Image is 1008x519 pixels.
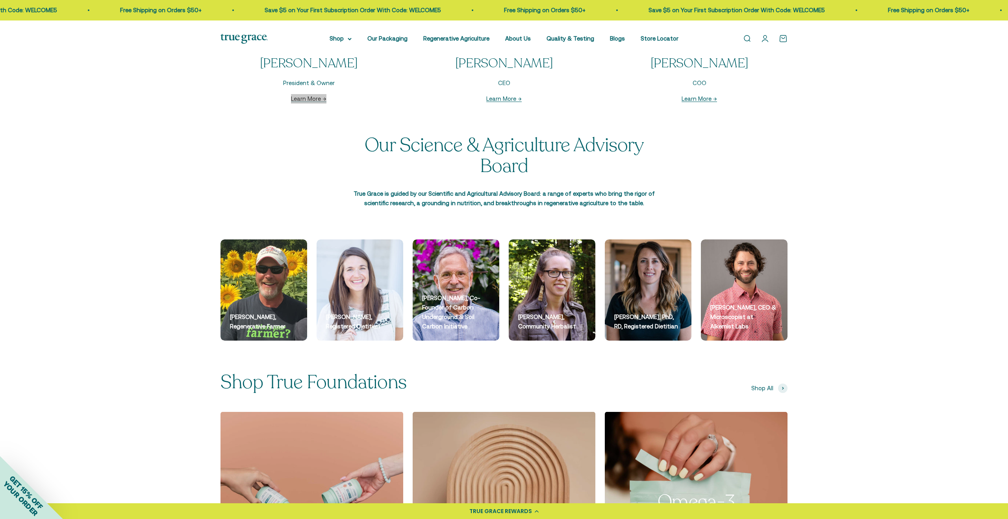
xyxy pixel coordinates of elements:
span: YOUR ORDER [2,480,39,517]
summary: Shop [330,34,352,43]
div: [PERSON_NAME], Regenerative Farmer [230,312,298,331]
img: Co-Founder of Carbon Underground & Soil Carbon Initiative [413,239,499,341]
a: Free Shipping on Orders $50+ [115,7,196,13]
div: [PERSON_NAME], Registered Dietitian [326,312,394,331]
span: Shop All [751,384,773,393]
p: CEO [416,78,592,88]
a: Quality & Testing [547,35,594,42]
p: True Grace is guided by our Scientific and Agricultural Advisory Board: a range of experts who br... [350,189,658,208]
span: GET 15% OFF [8,474,44,511]
a: Learn More → [682,95,717,102]
p: [PERSON_NAME] [220,56,397,72]
img: Registered Dietitian [317,239,403,341]
img: PhD, RD, Registered Dietitian [605,239,691,341]
a: [PERSON_NAME], Regenerative Farmer [220,239,307,341]
div: TRUE GRACE REWARDS [469,507,532,515]
a: Blogs [610,35,625,42]
a: Store Locator [641,35,678,42]
a: Learn More → [291,95,326,102]
img: CEO & Microscopist at Alkemist Labs [701,239,787,341]
p: [PERSON_NAME] [416,56,592,72]
p: Save $5 on Your First Subscription Order With Code: WELCOME5 [259,6,436,15]
p: [PERSON_NAME] [611,56,787,72]
split-lines: Shop True Foundations [220,369,407,395]
div: [PERSON_NAME], Community Herbalist [518,312,586,331]
p: Our Science & Agriculture Advisory Board [350,135,658,177]
div: [PERSON_NAME], PhD, RD, Registered Dietitian [614,312,682,331]
div: [PERSON_NAME], Co-Founder of Carbon Underground & Soil Carbon Initiative [422,293,490,331]
a: Learn More → [486,95,522,102]
img: Regenerative Farmer [220,239,307,341]
div: [PERSON_NAME], CEO & Microscopist at Alkemist Labs [710,303,778,331]
a: Shop All [751,384,787,393]
a: Our Packaging [367,35,408,42]
a: Free Shipping on Orders $50+ [499,7,580,13]
p: COO [611,78,787,88]
img: Community Herbalist [509,239,595,341]
p: President & Owner [220,78,397,88]
a: About Us [505,35,531,42]
a: Free Shipping on Orders $50+ [883,7,964,13]
a: Regenerative Agriculture [423,35,489,42]
p: Save $5 on Your First Subscription Order With Code: WELCOME5 [643,6,820,15]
